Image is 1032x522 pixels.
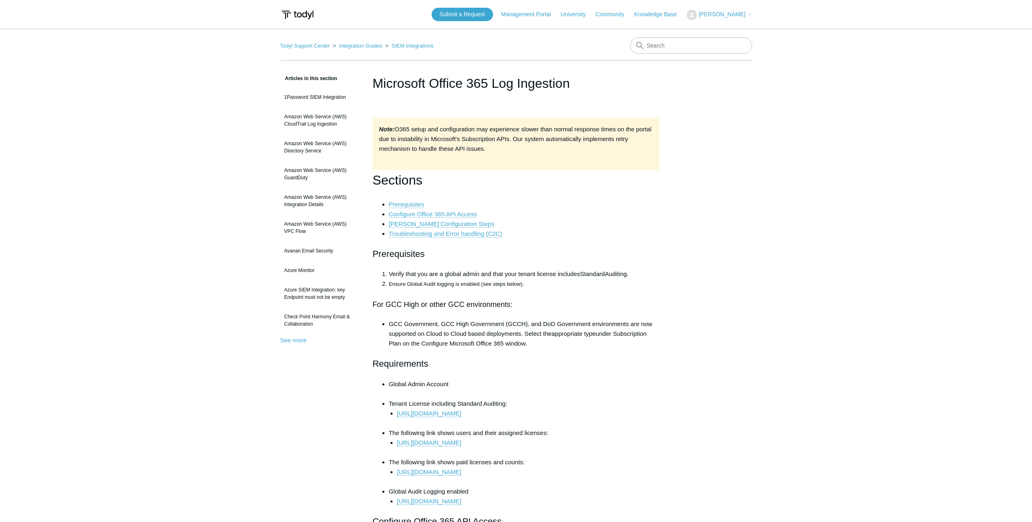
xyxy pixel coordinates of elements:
li: Integration Guides [331,43,384,49]
span: appropriate type [552,330,596,337]
li: Global Audit Logging enabled [389,487,660,506]
a: [PERSON_NAME] Configuration Steps [389,220,494,228]
a: [URL][DOMAIN_NAME] [397,498,461,505]
a: Todyl Support Center [280,43,330,49]
a: Management Portal [501,10,559,19]
span: Verify that you are a global admin and that your tenant license includes [389,270,580,277]
li: SIEM Integrations [384,43,434,49]
div: O365 setup and configuration may experience slower than normal response times on the portal due t... [373,118,660,170]
a: [URL][DOMAIN_NAME] [397,439,461,446]
h1: Microsoft Office 365 Log Ingestion [373,74,660,93]
a: Amazon Web Service (AWS) Directory Service [280,136,360,159]
a: Amazon Web Service (AWS) GuardDuty [280,163,360,185]
input: Search [630,37,752,54]
a: Prerequisites [389,201,425,208]
h2: Requirements [373,357,660,371]
h1: Sections [373,170,660,191]
a: Amazon Web Service (AWS) Integration Details [280,189,360,212]
h2: Prerequisites [373,247,660,261]
a: See more [280,337,307,344]
a: Amazon Web Service (AWS) VPC Flow [280,216,360,239]
span: Standard [580,270,605,277]
a: [URL][DOMAIN_NAME] [397,468,461,476]
a: Integration Guides [339,43,382,49]
button: [PERSON_NAME] [687,10,752,20]
span: Articles in this section [280,76,337,81]
li: The following link shows users and their assigned licenses: [389,428,660,457]
span: GCC Government, GCC High Government (GCCH), and DoD Government environments are now supported on ... [389,320,652,337]
strong: Note: [379,126,395,133]
a: Community [596,10,633,19]
img: Todyl Support Center Help Center home page [280,7,315,22]
a: Submit a Request [432,8,493,21]
a: Azure Monitor [280,263,360,278]
a: SIEM Integrations [392,43,434,49]
li: Global Admin Account [389,379,660,399]
a: University [561,10,593,19]
span: [PERSON_NAME] [698,11,745,17]
a: Knowledge Base [634,10,685,19]
li: The following link shows paid licenses and counts: [389,457,660,487]
a: [URL][DOMAIN_NAME] [397,410,461,417]
a: Configure Office 365 API Access [389,211,477,218]
li: Todyl Support Center [280,43,332,49]
a: Azure SIEM Integration: key Endpoint must not be empty [280,282,360,305]
a: 1Password SIEM Integration [280,89,360,105]
span: Ensure Global Audit logging is enabled (see steps below). [389,281,524,287]
span: . [627,270,628,277]
a: Check Point Harmony Email & Collaboration [280,309,360,332]
span: For GCC High or other GCC environments: [373,300,513,309]
a: Avanan Email Security [280,243,360,259]
a: Amazon Web Service (AWS) CloudTrail Log Ingestion [280,109,360,132]
span: Auditing [605,270,627,277]
a: Troubleshooting and Error handling (C2C) [389,230,502,237]
li: Tenant License including Standard Auditing: [389,399,660,428]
